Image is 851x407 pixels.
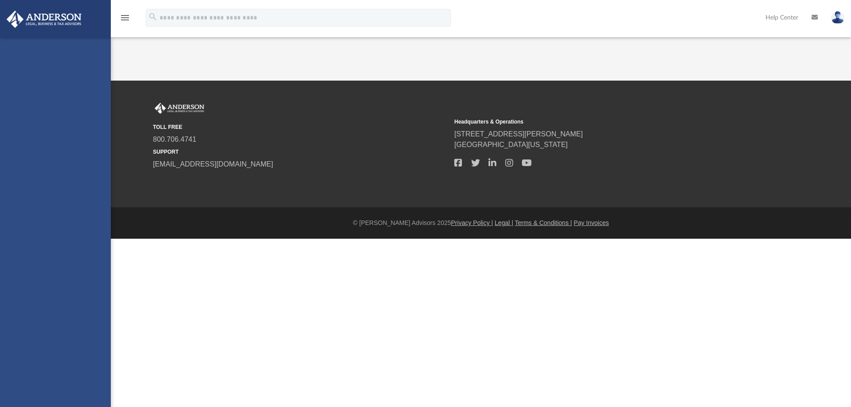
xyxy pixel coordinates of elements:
a: Legal | [495,219,513,226]
small: Headquarters & Operations [454,118,750,126]
a: Terms & Conditions | [515,219,572,226]
img: Anderson Advisors Platinum Portal [153,103,206,114]
a: [EMAIL_ADDRESS][DOMAIN_NAME] [153,160,273,168]
i: menu [120,12,130,23]
a: [GEOGRAPHIC_DATA][US_STATE] [454,141,568,148]
small: TOLL FREE [153,123,448,131]
img: User Pic [831,11,844,24]
a: menu [120,17,130,23]
a: 800.706.4741 [153,136,196,143]
a: Privacy Policy | [451,219,493,226]
a: Pay Invoices [574,219,609,226]
div: © [PERSON_NAME] Advisors 2025 [111,218,851,228]
a: [STREET_ADDRESS][PERSON_NAME] [454,130,583,138]
small: SUPPORT [153,148,448,156]
i: search [148,12,158,22]
img: Anderson Advisors Platinum Portal [4,11,84,28]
